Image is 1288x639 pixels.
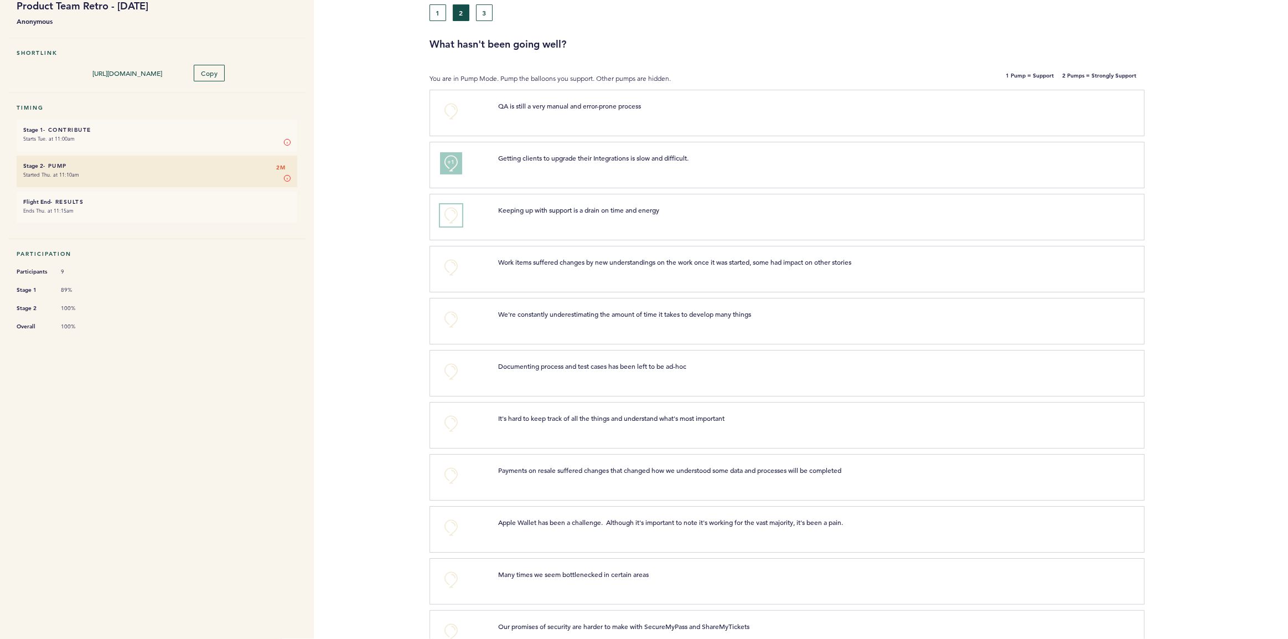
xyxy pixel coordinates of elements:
span: 89% [61,286,94,294]
span: 100% [61,305,94,312]
span: Participants [17,266,50,277]
button: +1 [440,152,462,174]
span: Stage 1 [17,285,50,296]
h3: What hasn't been going well? [430,38,1280,51]
span: QA is still a very manual and error-prone process [498,101,641,110]
button: 3 [476,4,493,21]
span: Keeping up with support is a drain on time and energy [498,205,659,214]
time: Ends Thu. at 11:15am [23,207,74,214]
b: 2 Pumps = Strongly Support [1062,73,1136,84]
small: Flight End [23,198,50,205]
span: Documenting process and test cases has been left to be ad-hoc [498,362,686,370]
button: Copy [194,65,225,81]
span: Work items suffered changes by new understandings on the work once it was started, some had impac... [498,257,851,266]
h6: - Pump [23,162,291,169]
time: Started Thu. at 11:10am [23,171,79,178]
span: 2M [276,162,286,173]
h5: Timing [17,104,297,111]
span: 100% [61,323,94,331]
span: Stage 2 [17,303,50,314]
small: Stage 2 [23,162,43,169]
p: You are in Pump Mode. Pump the balloons you support. Other pumps are hidden. [430,73,851,84]
span: Payments on resale suffered changes that changed how we understood some data and processes will b... [498,466,841,475]
small: Stage 1 [23,126,43,133]
h6: - Contribute [23,126,291,133]
span: 9 [61,268,94,276]
span: Apple Wallet has been a challenge. Although it's important to note it's working for the vast majo... [498,518,843,527]
span: It's hard to keep track of all the things and understand what's most important [498,414,725,422]
span: Copy [201,69,218,78]
span: Many times we seem bottlenecked in certain areas [498,570,649,579]
span: Getting clients to upgrade their Integrations is slow and difficult. [498,153,689,162]
h5: Participation [17,250,297,257]
span: +1 [447,157,455,168]
span: We're constantly underestimating the amount of time it takes to develop many things [498,310,751,318]
h5: Shortlink [17,49,297,56]
b: Anonymous [17,16,297,27]
time: Starts Tue. at 11:00am [23,135,75,142]
b: 1 Pump = Support [1006,73,1054,84]
span: Our promises of security are harder to make with SecureMyPass and ShareMyTickets [498,622,749,631]
span: Overall [17,321,50,332]
h6: - Results [23,198,291,205]
button: 1 [430,4,446,21]
button: 2 [453,4,469,21]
